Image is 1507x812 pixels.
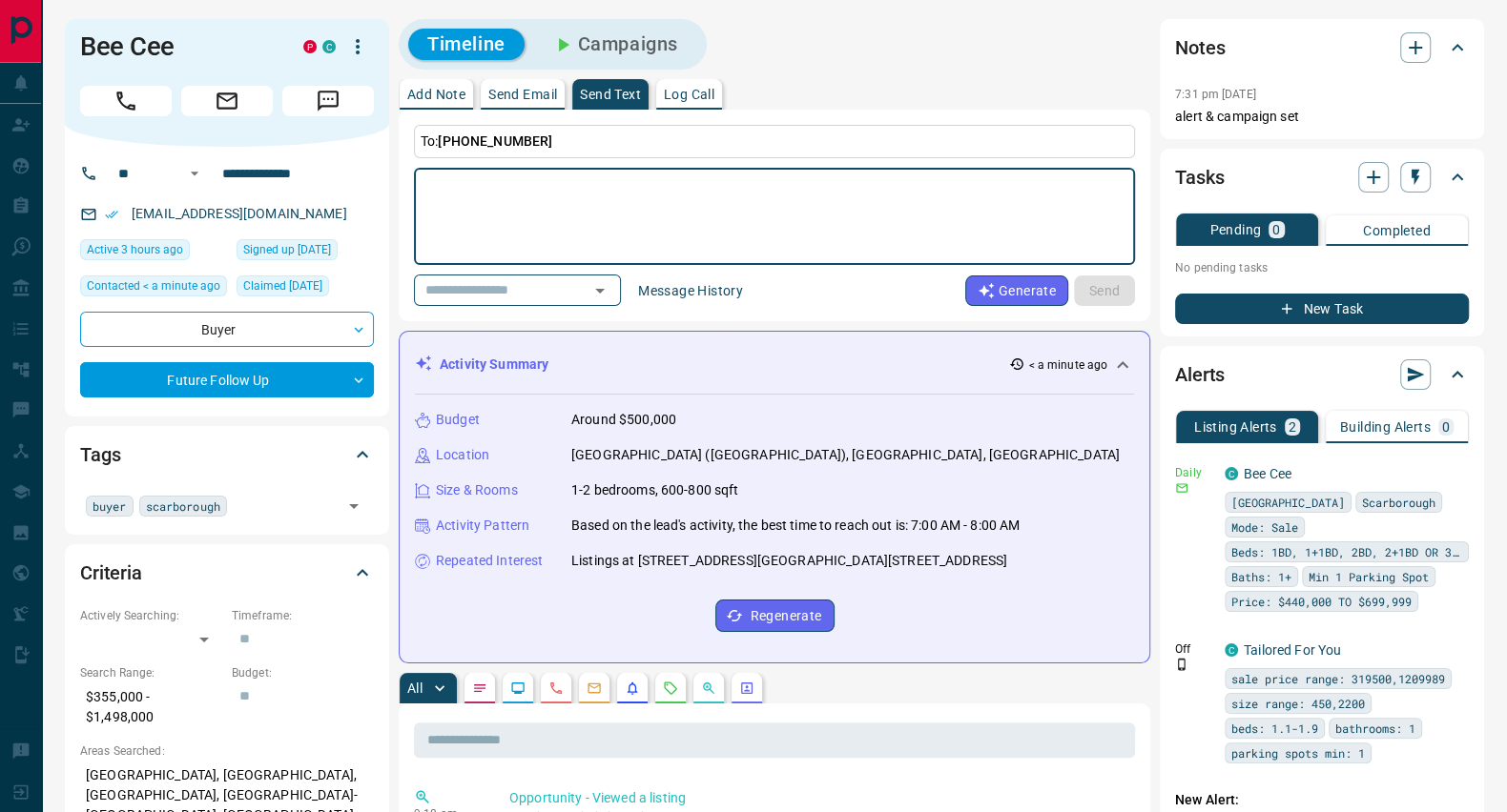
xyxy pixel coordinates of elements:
p: Actively Searching: [80,607,222,624]
span: Mode: Sale [1231,518,1298,537]
svg: Agent Actions [739,680,754,696]
div: Activity Summary< a minute ago [415,347,1134,382]
p: 0 [1272,223,1280,236]
div: Sat Aug 09 2025 [237,239,374,266]
div: Wed Aug 13 2025 [237,275,374,302]
button: Message History [627,275,754,306]
p: 0 [1442,420,1450,434]
p: 7:31 pm [DATE] [1175,88,1256,101]
p: Location [436,445,489,465]
p: alert & campaign set [1175,107,1469,127]
h2: Tasks [1175,162,1224,193]
p: Listing Alerts [1194,420,1277,434]
p: Building Alerts [1340,420,1431,434]
p: To: [414,125,1135,158]
p: Send Email [488,88,557,101]
span: Signed up [DATE] [243,240,331,259]
div: Notes [1175,25,1469,71]
span: size range: 450,2200 [1231,694,1365,713]
svg: Email [1175,481,1188,495]
div: Mon Aug 18 2025 [80,239,227,266]
span: scarborough [146,497,220,516]
span: Min 1 Parking Spot [1309,567,1429,586]
h2: Alerts [1175,359,1225,390]
p: Budget [436,410,480,430]
p: $355,000 - $1,498,000 [80,681,222,733]
a: Tailored For You [1244,642,1341,658]
h2: Notes [1175,32,1225,63]
svg: Notes [472,680,487,696]
span: Contacted < a minute ago [87,276,220,295]
p: All [407,681,423,695]
div: condos.ca [322,40,336,53]
p: Budget: [232,664,374,681]
p: Areas Searched: [80,742,374,760]
p: [GEOGRAPHIC_DATA] ([GEOGRAPHIC_DATA]), [GEOGRAPHIC_DATA], [GEOGRAPHIC_DATA] [571,445,1120,465]
a: [EMAIL_ADDRESS][DOMAIN_NAME] [132,206,347,221]
button: Open [341,493,367,519]
p: 1-2 bedrooms, 600-800 sqft [571,480,738,500]
span: bathrooms: 1 [1335,719,1415,738]
button: New Task [1175,294,1469,324]
h2: Criteria [80,558,142,588]
p: < a minute ago [1028,356,1107,374]
button: Timeline [408,29,525,60]
div: Mon Aug 18 2025 [80,275,227,302]
p: Based on the lead's activity, the best time to reach out is: 7:00 AM - 8:00 AM [571,516,1020,536]
p: Timeframe: [232,607,374,624]
svg: Email Verified [105,208,118,221]
button: Generate [965,275,1068,306]
span: Scarborough [1362,493,1435,512]
span: Price: $440,000 TO $699,999 [1231,592,1412,611]
div: Tags [80,432,374,477]
p: Repeated Interest [436,551,543,571]
button: Open [587,277,613,304]
span: sale price range: 319500,1209989 [1231,669,1445,688]
span: Baths: 1+ [1231,567,1291,586]
div: Alerts [1175,352,1469,397]
span: parking spots min: 1 [1231,743,1365,762]
span: Message [282,86,374,116]
svg: Lead Browsing Activity [510,680,526,696]
div: condos.ca [1225,643,1238,657]
p: Around $500,000 [571,410,676,430]
span: Active 3 hours ago [87,240,183,259]
div: Future Follow Up [80,362,374,397]
div: Tasks [1175,154,1469,200]
p: Pending [1209,223,1261,236]
svg: Listing Alerts [625,680,640,696]
h1: Bee Cee [80,31,275,62]
p: New Alert: [1175,790,1469,810]
p: Activity Pattern [436,516,529,536]
p: Completed [1363,224,1431,237]
svg: Emails [587,680,602,696]
h2: Tags [80,439,120,470]
svg: Calls [548,680,564,696]
p: Log Call [664,88,714,101]
button: Campaigns [532,29,697,60]
button: Regenerate [715,599,835,632]
span: [PHONE_NUMBER] [438,133,552,149]
span: buyer [93,497,127,516]
p: No pending tasks [1175,254,1469,282]
svg: Opportunities [701,680,716,696]
p: Activity Summary [440,355,548,375]
div: Buyer [80,312,374,347]
p: Off [1175,640,1213,658]
p: Opportunity - Viewed a listing [509,788,1127,808]
p: Daily [1175,464,1213,481]
span: Email [181,86,273,116]
span: Call [80,86,172,116]
a: Bee Cee [1244,466,1291,481]
p: Search Range: [80,664,222,681]
svg: Requests [663,680,678,696]
button: Open [183,162,206,185]
p: 2 [1289,420,1296,434]
span: [GEOGRAPHIC_DATA] [1231,493,1345,512]
div: Criteria [80,550,374,596]
div: property.ca [303,40,317,53]
div: condos.ca [1225,467,1238,480]
p: Size & Rooms [436,480,518,500]
p: Listings at [STREET_ADDRESS][GEOGRAPHIC_DATA][STREET_ADDRESS] [571,551,1007,571]
svg: Push Notification Only [1175,658,1188,671]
